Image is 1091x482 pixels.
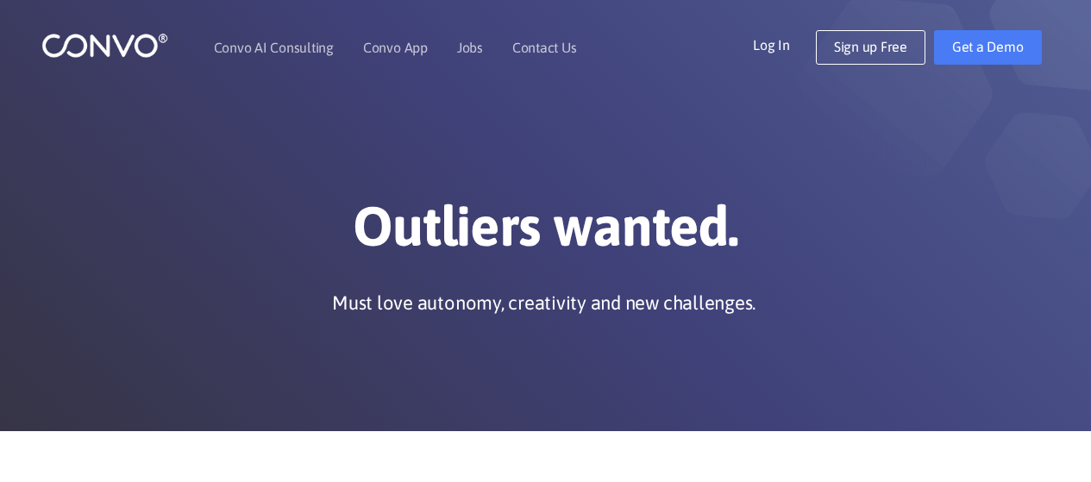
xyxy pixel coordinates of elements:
a: Jobs [457,41,483,54]
a: Convo App [363,41,428,54]
a: Convo AI Consulting [214,41,334,54]
img: logo_1.png [41,32,168,59]
p: Must love autonomy, creativity and new challenges. [332,290,756,316]
h1: Outliers wanted. [67,193,1025,272]
a: Get a Demo [934,30,1042,65]
a: Contact Us [512,41,577,54]
a: Log In [753,30,816,58]
a: Sign up Free [816,30,925,65]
